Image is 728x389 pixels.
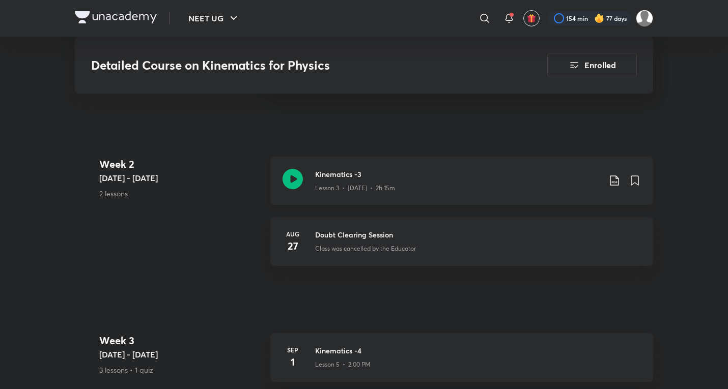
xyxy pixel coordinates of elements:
p: 3 lessons • 1 quiz [99,365,262,375]
h4: Week 2 [99,157,262,172]
h3: Detailed Course on Kinematics for Physics [91,58,490,73]
h6: Sep [283,345,303,354]
a: Company Logo [75,11,157,26]
h5: [DATE] - [DATE] [99,348,262,361]
button: avatar [523,10,540,26]
button: NEET UG [182,8,246,28]
h5: [DATE] - [DATE] [99,172,262,184]
h4: Week 3 [99,333,262,348]
a: Aug27Doubt Clearing SessionClass was cancelled by the Educator [270,217,653,278]
p: Lesson 5 • 2:00 PM [315,360,371,369]
img: Kushagra Singh [636,10,653,27]
button: Enrolled [547,53,637,77]
p: Lesson 3 • [DATE] • 2h 15m [315,184,395,193]
a: Kinematics -3Lesson 3 • [DATE] • 2h 15m [270,157,653,217]
h3: Doubt Clearing Session [315,229,641,240]
p: 2 lessons [99,188,262,199]
h3: Kinematics -3 [315,169,600,179]
img: Company Logo [75,11,157,23]
h6: Aug [283,229,303,238]
h4: 27 [283,238,303,254]
h3: Kinematics -4 [315,345,641,356]
img: avatar [527,14,536,23]
img: streak [594,13,604,23]
h4: 1 [283,354,303,370]
p: Class was cancelled by the Educator [315,244,416,253]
